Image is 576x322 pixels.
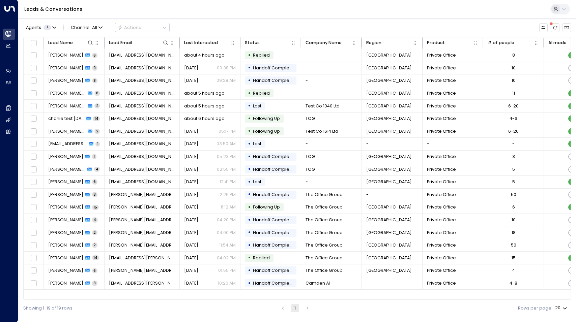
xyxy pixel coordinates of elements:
[512,77,516,84] div: 10
[427,280,456,286] span: Private Office
[366,166,412,172] span: Cambridge
[427,242,456,248] span: Private Office
[184,128,198,134] span: Yesterday
[219,242,236,248] p: 11:54 AM
[366,230,412,236] span: London
[109,77,175,84] span: nicolablane@hotmail.com
[109,90,175,96] span: charlilucy@aol.com
[248,177,251,187] div: •
[92,255,99,260] span: 14
[366,39,381,46] div: Region
[306,280,330,286] span: Camden AI
[184,77,198,84] span: Aug 14, 2025
[48,267,83,273] span: Nicola Merry
[253,280,297,286] span: Handoff Completed
[48,242,83,248] span: Maisie King
[68,23,105,32] span: Channel:
[30,140,37,148] span: Toggle select row
[248,88,251,99] div: •
[109,116,175,122] span: charlie.home+testmonday@gmail.com
[92,65,97,70] span: 9
[48,116,84,122] span: charlie test monday
[511,192,516,198] div: 50
[248,265,251,276] div: •
[248,189,251,200] div: •
[30,115,37,123] span: Toggle select row
[518,305,552,312] label: Rows per page:
[362,138,423,150] td: -
[30,52,37,59] span: Toggle select row
[248,227,251,238] div: •
[184,204,198,210] span: Aug 15, 2025
[539,23,548,32] button: Customize
[92,78,97,83] span: 8
[366,77,412,84] span: London
[253,230,297,235] span: Handoff Completed
[427,255,456,261] span: Private Office
[48,128,86,134] span: Ian Int-Three
[184,52,225,58] span: about 4 hours ago
[48,77,83,84] span: Nicola Merry
[92,243,97,248] span: 2
[253,255,270,261] span: Replied
[184,179,198,185] span: Aug 15, 2025
[92,230,97,235] span: 2
[30,39,37,47] span: Toggle select all
[366,103,412,109] span: London
[30,254,37,262] span: Toggle select row
[253,116,280,121] span: Following Up
[109,166,175,172] span: charlie.home+galicia@gmail.com
[427,103,456,109] span: Private Office
[366,204,412,210] span: London
[217,154,236,160] p: 05:23 PM
[248,139,251,149] div: •
[115,23,170,32] button: Actions
[253,90,270,96] span: Replied
[30,128,37,135] span: Toggle select row
[427,77,456,84] span: Private Office
[217,141,236,147] p: 03:50 AM
[253,52,270,58] span: Replied
[248,278,251,289] div: •
[92,154,96,159] span: 1
[306,103,340,109] span: Test Co 1040 Ltd
[366,154,412,160] span: London
[253,77,297,83] span: Handoff Completed
[245,39,260,46] div: Status
[184,90,225,96] span: about 5 hours ago
[109,204,175,210] span: Rocio.delHoyo@theofficegroup.com
[301,74,362,87] td: -
[366,267,412,273] span: London
[510,280,517,286] div: 4-8
[92,53,97,58] span: 6
[301,138,362,150] td: -
[511,242,516,248] div: 50
[217,77,236,84] p: 09:28 AM
[217,166,236,172] p: 02:55 PM
[217,65,236,71] p: 09:38 PM
[30,90,37,97] span: Toggle select row
[184,192,198,198] span: Aug 15, 2025
[427,217,456,223] span: Private Office
[44,25,51,30] span: 1
[248,50,251,61] div: •
[253,204,280,210] span: Following Up
[92,205,99,210] span: 15
[217,230,236,236] p: 04:00 PM
[291,304,299,312] button: page 1
[427,192,456,198] span: Private Office
[563,23,571,32] button: Archived Leads
[427,166,456,172] span: Private Office
[248,215,251,225] div: •
[306,166,315,172] span: TOG
[427,204,456,210] span: Private Office
[366,179,412,185] span: London
[217,217,236,223] p: 04:20 PM
[92,192,97,197] span: 3
[48,65,83,71] span: Nicola Merry
[253,154,297,159] span: Handoff Completed
[427,90,456,96] span: Private Office
[48,103,86,109] span: Ian Int-Two
[48,192,83,198] span: Michelle Tang
[218,192,236,198] p: 12:26 PM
